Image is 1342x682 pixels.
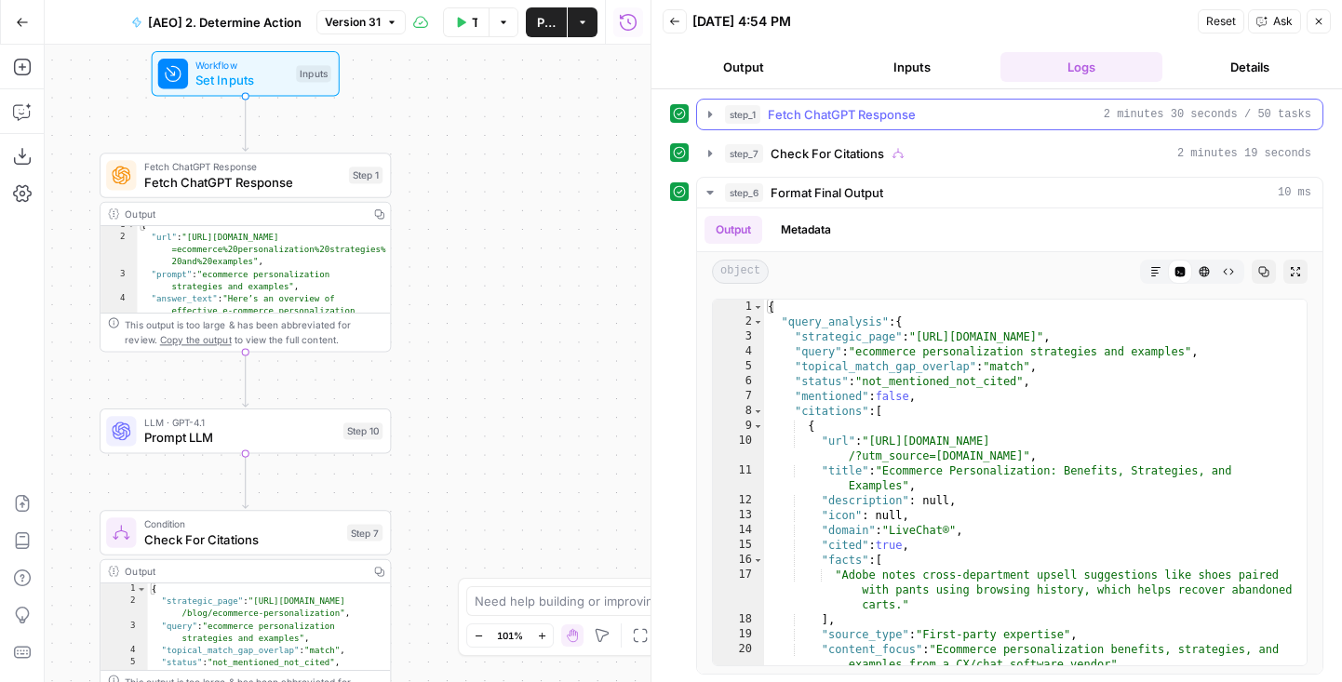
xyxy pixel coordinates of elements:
span: Toggle code folding, rows 1 through 157 [136,583,146,595]
span: Fetch ChatGPT Response [144,172,342,191]
span: Format Final Output [771,183,883,202]
span: Ask [1273,13,1293,30]
span: Toggle code folding, rows 2 through 313 [753,314,763,329]
span: Prompt LLM [144,428,336,447]
button: Test Workflow [443,7,489,37]
button: 10 ms [697,178,1322,207]
span: Toggle code folding, rows 16 through 18 [753,553,763,568]
button: Output [705,216,762,244]
button: Ask [1248,9,1301,33]
button: Logs [1000,52,1162,82]
div: 16 [713,553,764,568]
span: Check For Citations [144,529,340,548]
button: Metadata [770,216,842,244]
span: Reset [1206,13,1236,30]
div: 3 [101,268,137,292]
span: Fetch ChatGPT Response [768,105,916,124]
span: Check For Citations [771,144,884,163]
div: 7 [713,389,764,404]
div: 2 [713,314,764,329]
g: Edge from start to step_1 [243,97,248,152]
button: Reset [1198,9,1244,33]
div: WorkflowSet InputsInputs [100,51,391,97]
div: Fetch ChatGPT ResponseFetch ChatGPT ResponseStep 1Output{ "url":"[URL][DOMAIN_NAME] =ecommerce%20... [100,153,391,352]
span: Toggle code folding, rows 8 through 256 [753,404,763,419]
span: Toggle code folding, rows 1 through 314 [753,300,763,314]
div: 5 [713,359,764,374]
span: step_1 [725,105,760,124]
span: Set Inputs [195,71,289,89]
div: 3 [713,329,764,344]
div: 10 ms [697,208,1322,674]
div: 11 [713,463,764,493]
button: Version 31 [316,10,406,34]
div: 20 [713,642,764,672]
div: 3 [101,620,148,644]
div: 12 [713,493,764,508]
div: 8 [713,404,764,419]
span: 10 ms [1278,184,1311,201]
span: Publish [537,13,556,32]
span: Version 31 [325,14,381,31]
div: Step 1 [349,167,382,183]
div: 5 [101,657,148,669]
div: 4 [713,344,764,359]
div: 4 [101,645,148,657]
button: Publish [526,7,567,37]
div: 6 [101,669,148,681]
button: 2 minutes 19 seconds [697,139,1322,168]
div: 6 [713,374,764,389]
div: Output [125,207,362,221]
div: 14 [713,523,764,538]
div: 18 [713,612,764,627]
div: Step 7 [347,524,382,541]
div: 9 [713,419,764,434]
span: Test Workflow [472,13,477,32]
g: Edge from step_1 to step_10 [243,352,248,407]
g: Edge from step_10 to step_7 [243,454,248,509]
span: object [712,260,769,284]
span: Workflow [195,58,289,73]
button: 2 minutes 30 seconds / 50 tasks [697,100,1322,129]
div: 1 [713,300,764,314]
span: step_6 [725,183,763,202]
span: [AEO] 2. Determine Action [148,13,302,32]
span: Condition [144,516,340,531]
div: 19 [713,627,764,642]
div: 13 [713,508,764,523]
span: Toggle code folding, rows 9 through 21 [753,419,763,434]
span: LLM · GPT-4.1 [144,415,336,430]
div: 15 [713,538,764,553]
span: 2 minutes 30 seconds / 50 tasks [1104,106,1311,123]
button: Output [663,52,825,82]
span: 2 minutes 19 seconds [1177,145,1311,162]
button: Details [1170,52,1332,82]
div: 2 [101,595,148,620]
div: This output is too large & has been abbreviated for review. to view the full content. [125,317,382,347]
div: 1 [101,583,148,595]
span: Fetch ChatGPT Response [144,159,342,174]
span: Copy the output [160,334,232,345]
div: Output [125,564,362,579]
div: 2 [101,232,137,268]
div: LLM · GPT-4.1Prompt LLMStep 10 [100,408,391,454]
button: Inputs [832,52,994,82]
div: Step 10 [343,422,382,439]
div: Inputs [296,65,330,82]
div: 10 [713,434,764,463]
div: 17 [713,568,764,612]
span: step_7 [725,144,763,163]
span: 101% [497,628,523,643]
button: [AEO] 2. Determine Action [120,7,313,37]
